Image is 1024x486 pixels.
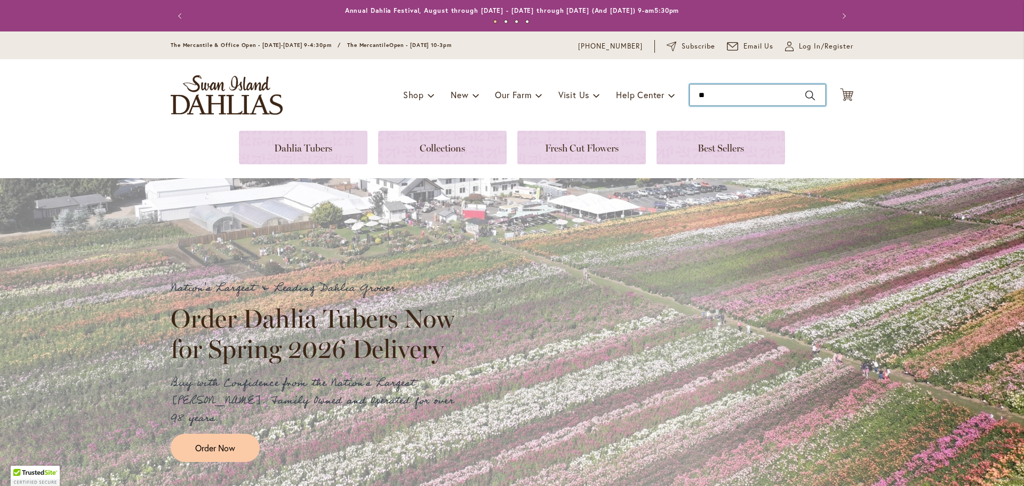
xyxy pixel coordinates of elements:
a: Subscribe [667,41,715,52]
button: 4 of 4 [525,20,529,23]
button: Next [832,5,853,27]
span: Email Us [743,41,774,52]
p: Nation's Largest & Leading Dahlia Grower [171,280,464,297]
span: Shop [403,89,424,100]
span: Order Now [195,442,235,454]
a: store logo [171,75,283,115]
a: Log In/Register [785,41,853,52]
span: Visit Us [558,89,589,100]
button: 2 of 4 [504,20,508,23]
span: New [451,89,468,100]
span: The Mercantile & Office Open - [DATE]-[DATE] 9-4:30pm / The Mercantile [171,42,389,49]
button: 1 of 4 [493,20,497,23]
span: Log In/Register [799,41,853,52]
a: Order Now [171,434,260,462]
span: Subscribe [682,41,715,52]
span: Our Farm [495,89,531,100]
button: 3 of 4 [515,20,518,23]
a: Email Us [727,41,774,52]
span: Help Center [616,89,665,100]
h2: Order Dahlia Tubers Now for Spring 2026 Delivery [171,304,464,363]
a: [PHONE_NUMBER] [578,41,643,52]
button: Previous [171,5,192,27]
a: Annual Dahlia Festival, August through [DATE] - [DATE] through [DATE] (And [DATE]) 9-am5:30pm [345,6,679,14]
span: Open - [DATE] 10-3pm [389,42,452,49]
p: Buy with Confidence from the Nation's Largest [PERSON_NAME]. Family Owned and Operated for over 9... [171,375,464,427]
